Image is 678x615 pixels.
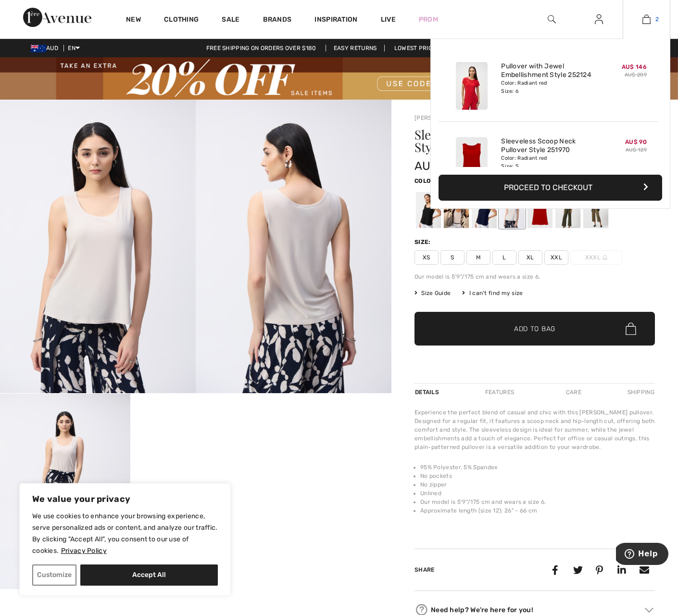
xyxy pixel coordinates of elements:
[440,250,465,265] span: S
[558,384,590,401] div: Care
[23,8,91,27] img: 1ère Avenue
[548,13,556,25] img: search the website
[32,511,218,557] p: We use cookies to enhance your browsing experience, serve personalized ads or content, and analyz...
[477,384,522,401] div: Features
[420,463,655,472] li: 95% Polyester, 5% Spandex
[199,45,324,51] a: Free shipping on orders over $180
[555,192,580,228] div: Avocado
[603,255,607,260] img: ring-m.svg
[164,15,199,26] a: Clothing
[32,564,76,586] button: Customize
[625,384,655,401] div: Shipping
[514,324,555,334] span: Add to Bag
[501,62,596,79] a: Pullover with Jewel Embellishment Style 252124
[625,139,647,145] span: AU$ 90
[492,250,516,265] span: L
[381,14,396,25] a: Live
[414,312,655,346] button: Add to Bag
[130,394,261,459] video: Your browser does not support the video tag.
[414,566,435,573] span: Share
[326,45,385,51] a: Easy Returns
[68,45,80,51] span: EN
[126,15,141,26] a: New
[420,472,655,480] li: No pockets
[595,13,603,25] img: My Info
[314,15,357,26] span: Inspiration
[414,408,655,451] div: Experience the perfect blend of casual and chic with this [PERSON_NAME] pullover. Designed for a ...
[642,13,651,25] img: My Bag
[416,192,441,228] div: Black
[196,100,391,393] img: Sleeveless Scoop Neck Pullover Style 251970. 2
[472,192,497,228] div: Midnight Blue
[19,483,231,596] div: We value your privacy
[414,272,655,281] div: Our model is 5'9"/175 cm and wears a size 6.
[414,159,460,173] span: AU$ 129
[414,384,441,401] div: Details
[587,13,611,26] a: Sign In
[501,79,596,95] div: Color: Radiant red Size: 6
[626,322,636,335] img: Bag.svg
[655,15,659,24] span: 2
[420,506,655,515] li: Approximate length (size 12): 26" - 66 cm
[414,178,437,184] span: Color:
[456,137,488,185] img: Sleeveless Scoop Neck Pullover Style 251970
[623,13,670,25] a: 2
[570,250,622,265] span: XXXL
[80,564,218,586] button: Accept All
[462,289,523,297] div: I can't find my size
[625,72,647,78] s: AU$ 209
[466,250,490,265] span: M
[500,192,525,228] div: Moonstone
[31,45,46,52] img: Australian Dollar
[61,546,107,555] a: Privacy Policy
[544,250,568,265] span: XXL
[32,493,218,505] p: We value your privacy
[414,289,451,297] span: Size Guide
[387,45,480,51] a: Lowest Price Guarantee
[420,480,655,489] li: No zipper
[501,137,596,154] a: Sleeveless Scoop Neck Pullover Style 251970
[518,250,542,265] span: XL
[414,128,615,154] h1: Sleeveless Scoop Neck Pullover Style 251970
[263,15,292,26] a: Brands
[222,15,239,26] a: Sale
[645,608,653,613] img: Arrow2.svg
[456,62,488,110] img: Pullover with Jewel Embellishment Style 252124
[420,489,655,498] li: Unlined
[414,238,433,246] div: Size:
[527,192,552,228] div: Radiant red
[419,14,438,25] a: Prom
[583,192,608,228] div: Java
[420,498,655,506] li: Our model is 5'9"/175 cm and wears a size 6.
[626,147,647,153] s: AU$ 129
[616,543,668,567] iframe: Opens a widget where you can find more information
[622,64,647,70] span: AU$ 146
[31,45,62,51] span: AUD
[501,154,596,170] div: Color: Radiant red Size: S
[439,175,662,201] button: Proceed to Checkout
[444,192,469,228] div: Vanilla 30
[414,115,463,121] a: [PERSON_NAME]
[414,250,439,265] span: XS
